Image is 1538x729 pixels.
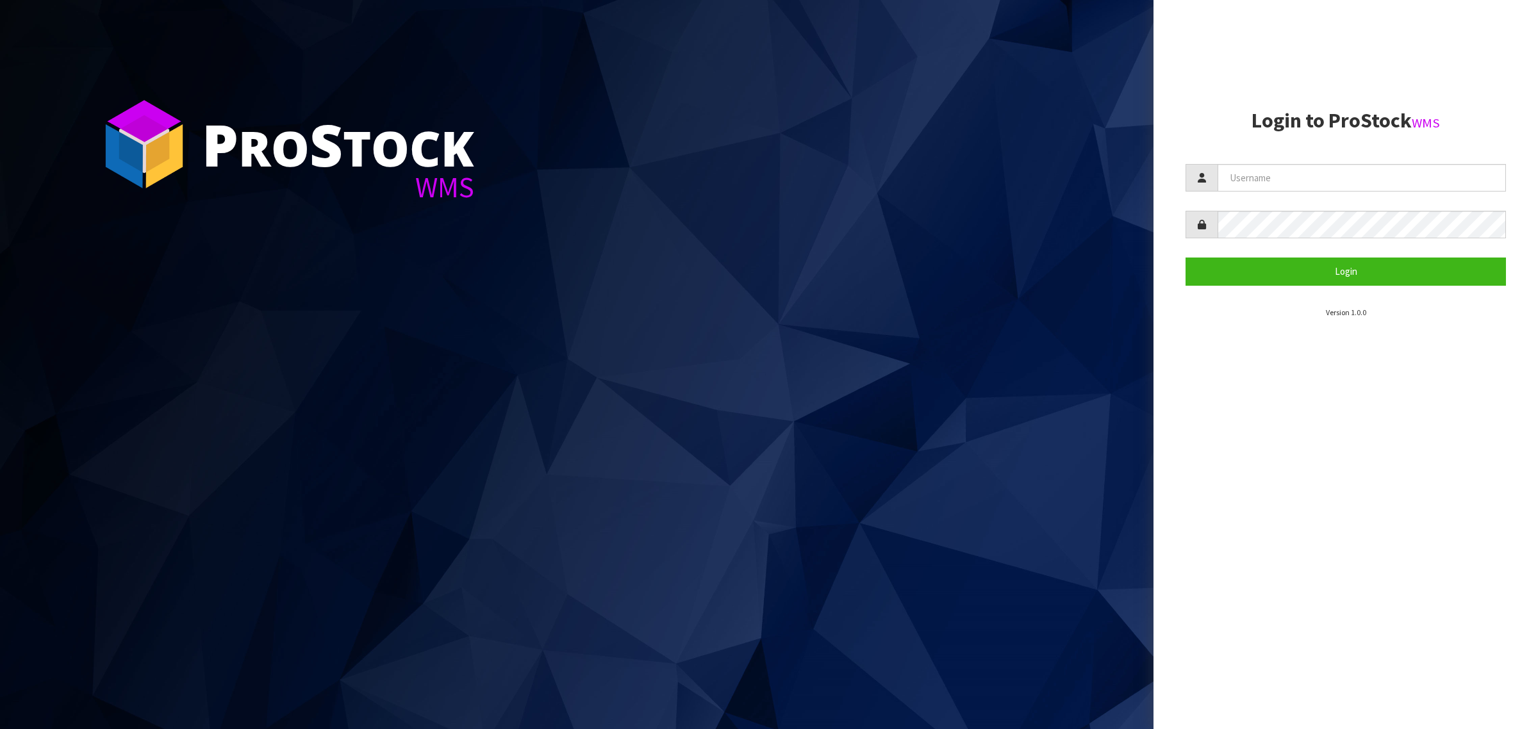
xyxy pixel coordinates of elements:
img: ProStock Cube [96,96,192,192]
button: Login [1186,258,1506,285]
input: Username [1218,164,1506,192]
span: P [202,105,238,183]
h2: Login to ProStock [1186,110,1506,132]
small: Version 1.0.0 [1326,307,1366,317]
small: WMS [1412,115,1440,131]
div: WMS [202,173,474,202]
div: ro tock [202,115,474,173]
span: S [310,105,343,183]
